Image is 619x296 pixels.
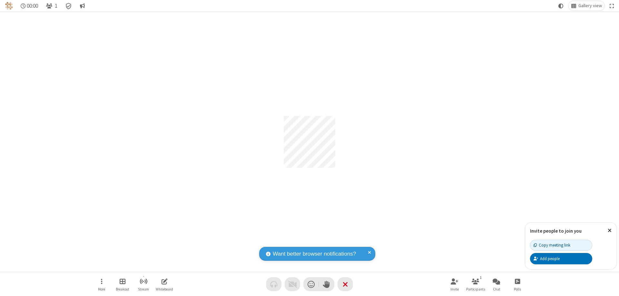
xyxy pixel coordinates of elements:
[530,240,592,251] button: Copy meeting link
[530,228,582,234] label: Invite people to join you
[98,287,105,291] span: More
[134,275,153,293] button: Start streaming
[77,1,87,11] button: Conversation
[508,275,527,293] button: Open poll
[303,277,319,291] button: Send a reaction
[450,287,459,291] span: Invite
[138,287,149,291] span: Stream
[319,277,334,291] button: Raise hand
[607,1,617,11] button: Fullscreen
[338,277,353,291] button: End or leave meeting
[266,277,281,291] button: Audio problem - check your Internet connection or call by phone
[514,287,521,291] span: Polls
[92,275,111,293] button: Open menu
[603,223,616,238] button: Close popover
[273,250,356,258] span: Want better browser notifications?
[534,242,570,248] div: Copy meeting link
[493,287,500,291] span: Chat
[530,253,592,264] button: Add people
[18,1,41,11] div: Timer
[155,275,174,293] button: Open shared whiteboard
[466,275,485,293] button: Open participant list
[556,1,566,11] button: Using system theme
[156,287,173,291] span: Whiteboard
[478,275,484,280] div: 1
[116,287,129,291] span: Breakout
[466,287,485,291] span: Participants
[113,275,132,293] button: Manage Breakout Rooms
[568,1,604,11] button: Change layout
[63,1,75,11] div: Meeting details Encryption enabled
[55,3,57,9] span: 1
[487,275,506,293] button: Open chat
[285,277,300,291] button: Video
[43,1,60,11] button: Open participant list
[27,3,38,9] span: 00:00
[445,275,464,293] button: Invite participants (⌘+Shift+I)
[578,3,602,8] span: Gallery view
[5,2,13,10] img: QA Selenium DO NOT DELETE OR CHANGE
